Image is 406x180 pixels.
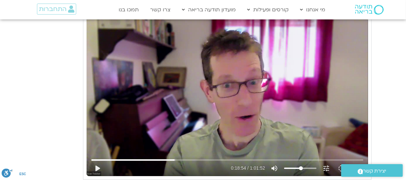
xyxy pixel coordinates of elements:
a: מועדון תודעה בריאה [179,4,239,16]
img: תודעה בריאה [355,5,384,15]
a: תמכו בנו [115,4,142,16]
a: יצירת קשר [341,164,403,177]
a: צרו קשר [147,4,174,16]
span: יצירת קשר [363,167,387,175]
span: התחברות [39,6,66,13]
a: מי אנחנו [297,4,328,16]
a: קורסים ופעילות [244,4,292,16]
a: התחברות [37,4,76,15]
